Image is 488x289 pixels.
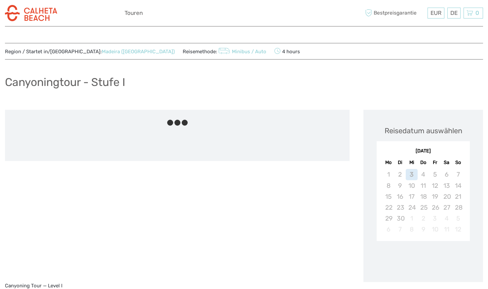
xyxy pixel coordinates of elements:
[441,169,452,180] div: Not available Samstag, 6. September 2025
[274,47,300,56] span: 4 hours
[125,8,143,18] a: Touren
[429,191,441,202] div: Not available Freitag, 19. September 2025
[383,158,394,167] div: Mo
[452,158,464,167] div: So
[102,49,175,55] a: Madeira ([GEOGRAPHIC_DATA])
[418,191,429,202] div: Not available Donnerstag, 18. September 2025
[377,148,470,155] div: [DATE]
[394,191,406,202] div: Not available Dienstag, 16. September 2025
[379,169,468,235] div: month 2025-09
[429,158,441,167] div: Fr
[217,49,266,55] a: Minibus / Auto
[441,180,452,191] div: Not available Samstag, 13. September 2025
[418,213,429,224] div: Not available Donnerstag, 2. Oktober 2025
[406,158,417,167] div: Mi
[406,180,417,191] div: Not available Mittwoch, 10. September 2025
[452,224,464,235] div: Not available Sonntag, 12. Oktober 2025
[406,191,417,202] div: Not available Mittwoch, 17. September 2025
[383,180,394,191] div: Not available Montag, 8. September 2025
[441,213,452,224] div: Not available Samstag, 4. Oktober 2025
[441,202,452,213] div: Not available Samstag, 27. September 2025
[447,8,461,19] div: DE
[452,180,464,191] div: Not available Sonntag, 14. September 2025
[5,48,175,55] span: Region / Startet in/[GEOGRAPHIC_DATA]:
[429,169,441,180] div: Not available Freitag, 5. September 2025
[418,169,429,180] div: Not available Donnerstag, 4. September 2025
[421,258,426,263] div: Loading...
[429,202,441,213] div: Not available Freitag, 26. September 2025
[383,191,394,202] div: Not available Montag, 15. September 2025
[429,180,441,191] div: Not available Freitag, 12. September 2025
[452,169,464,180] div: Not available Sonntag, 7. September 2025
[441,224,452,235] div: Not available Samstag, 11. Oktober 2025
[406,213,417,224] div: Not available Mittwoch, 1. Oktober 2025
[406,169,417,180] div: Not available Mittwoch, 3. September 2025
[441,158,452,167] div: Sa
[418,202,429,213] div: Not available Donnerstag, 25. September 2025
[429,224,441,235] div: Not available Freitag, 10. Oktober 2025
[431,10,441,16] span: EUR
[394,224,406,235] div: Not available Dienstag, 7. Oktober 2025
[394,213,406,224] div: Not available Dienstag, 30. September 2025
[385,126,462,136] div: Reisedatum auswählen
[406,202,417,213] div: Not available Mittwoch, 24. September 2025
[452,213,464,224] div: Not available Sonntag, 5. Oktober 2025
[383,224,394,235] div: Not available Montag, 6. Oktober 2025
[474,10,480,16] span: 0
[418,158,429,167] div: Do
[452,202,464,213] div: Not available Sonntag, 28. September 2025
[429,213,441,224] div: Not available Freitag, 3. Oktober 2025
[418,224,429,235] div: Not available Donnerstag, 9. Oktober 2025
[383,169,394,180] div: Not available Montag, 1. September 2025
[394,202,406,213] div: Not available Dienstag, 23. September 2025
[394,158,406,167] div: Di
[5,5,57,21] img: 3283-3bafb1e0-d569-4aa5-be6e-c19ca52e1a4a_logo_small.png
[406,224,417,235] div: Not available Mittwoch, 8. Oktober 2025
[5,283,62,289] span: Canyoning Tour — Level I
[452,191,464,202] div: Not available Sonntag, 21. September 2025
[441,191,452,202] div: Not available Samstag, 20. September 2025
[394,169,406,180] div: Not available Dienstag, 2. September 2025
[5,75,125,89] h1: Canyoningtour - Stufe I
[383,213,394,224] div: Not available Montag, 29. September 2025
[418,180,429,191] div: Not available Donnerstag, 11. September 2025
[394,180,406,191] div: Not available Dienstag, 9. September 2025
[383,202,394,213] div: Not available Montag, 22. September 2025
[363,8,426,19] span: Bestpreisgarantie
[183,47,266,56] span: Reisemethode:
